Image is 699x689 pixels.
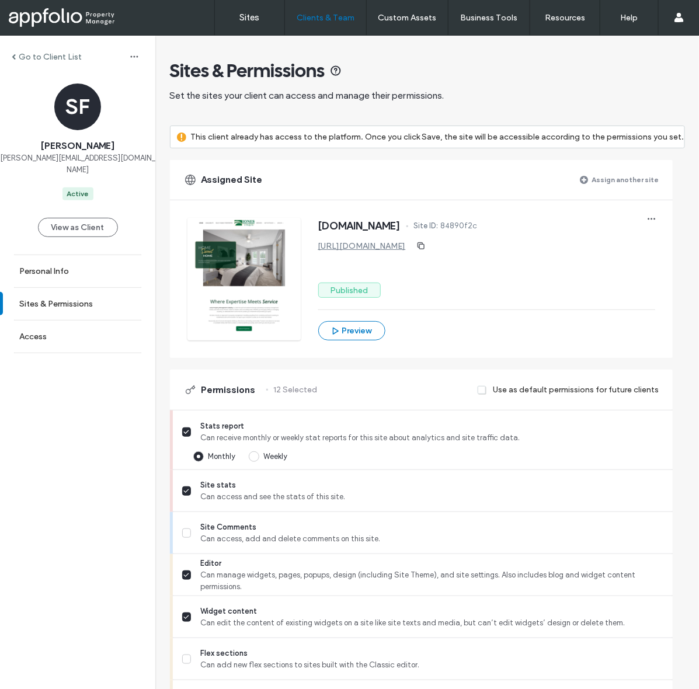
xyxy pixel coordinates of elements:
span: Set the sites your client can access and manage their permissions. [170,90,444,101]
span: Stats report [200,420,663,432]
span: Can manage widgets, pages, popups, design (including Site Theme), and site settings. Also include... [200,569,663,593]
label: Resources [545,13,585,23]
label: Clients & Team [297,13,354,23]
span: Can access, add and delete comments on this site. [200,533,663,545]
span: [DOMAIN_NAME] [318,220,401,232]
span: Help [26,8,50,19]
label: Go to Client List [19,52,82,62]
span: [PERSON_NAME] [41,140,114,152]
span: Can access and see the stats of this site. [200,491,663,503]
button: View as Client [38,218,118,237]
label: Use as default permissions for future clients [493,379,659,401]
label: Custom Assets [378,13,437,23]
span: Editor [200,558,663,569]
a: [URL][DOMAIN_NAME] [318,241,406,251]
div: SF [54,83,101,130]
div: Active [67,189,89,199]
span: Monthly [208,452,236,461]
label: Business Tools [461,13,518,23]
span: Flex sections [200,648,663,659]
label: 12 Selected [274,379,318,401]
span: Site stats [200,479,663,491]
label: Help [621,13,638,23]
button: Preview [318,321,385,340]
span: Can receive monthly or weekly stat reports for this site about analytics and site traffic data. [200,432,663,444]
label: Sites & Permissions [19,299,93,309]
label: Published [318,283,381,298]
label: Assign another site [592,169,659,190]
span: Site Comments [200,521,663,533]
span: Widget content [200,606,663,617]
label: Sites [240,12,260,23]
span: Site ID: [414,220,439,232]
span: Sites & Permissions [170,59,325,82]
span: Assigned Site [201,173,263,186]
span: Permissions [201,384,256,396]
label: Access [19,332,47,342]
span: Can edit the content of existing widgets on a site like site texts and media, but can’t edit widg... [200,617,663,629]
label: Personal Info [19,266,69,276]
label: This client already has access to the platform. Once you click Save, the site will be accessible ... [191,126,684,148]
span: 84890f2c [441,220,478,232]
span: Weekly [264,452,288,461]
span: Can add new flex sections to sites built with the Classic editor. [200,659,663,671]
